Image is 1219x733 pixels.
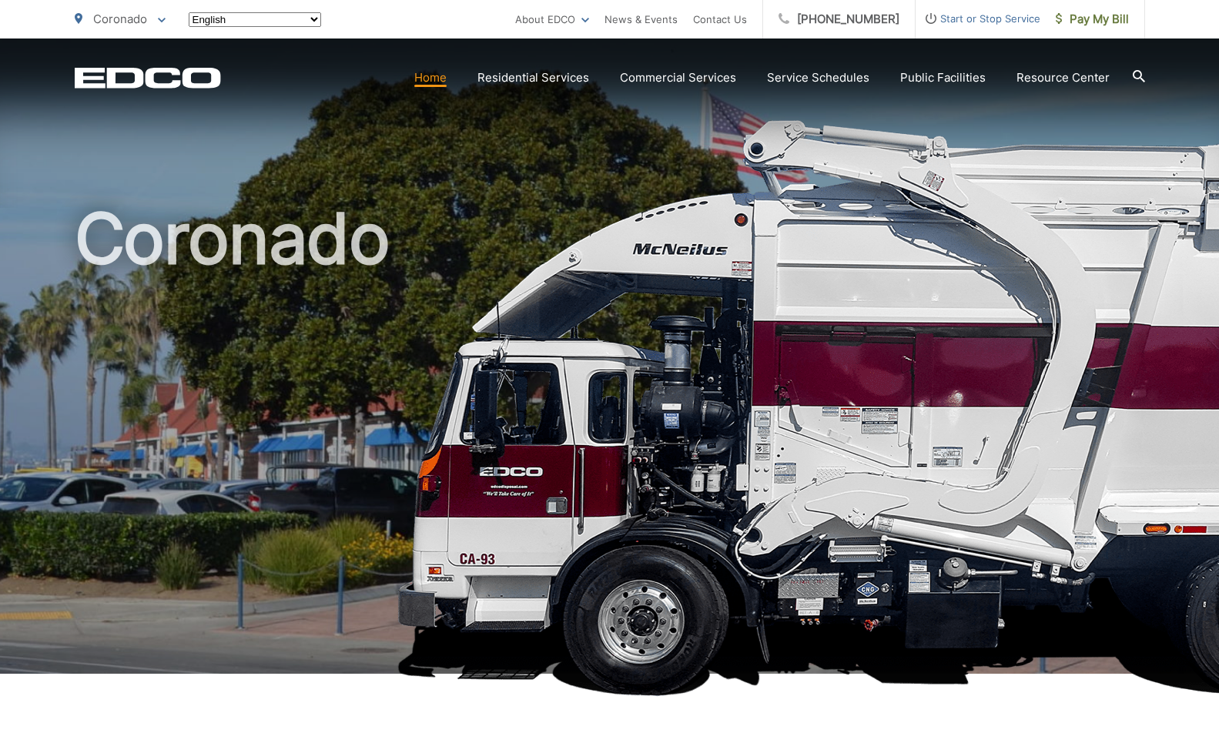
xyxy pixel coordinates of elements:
a: Residential Services [477,69,589,87]
select: Select a language [189,12,321,27]
a: Public Facilities [900,69,986,87]
a: Service Schedules [767,69,869,87]
a: Commercial Services [620,69,736,87]
a: News & Events [604,10,678,28]
a: Resource Center [1016,69,1110,87]
a: About EDCO [515,10,589,28]
a: Contact Us [693,10,747,28]
span: Coronado [93,12,147,26]
a: EDCD logo. Return to the homepage. [75,67,221,89]
span: Pay My Bill [1056,10,1129,28]
h1: Coronado [75,200,1145,688]
a: Home [414,69,447,87]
